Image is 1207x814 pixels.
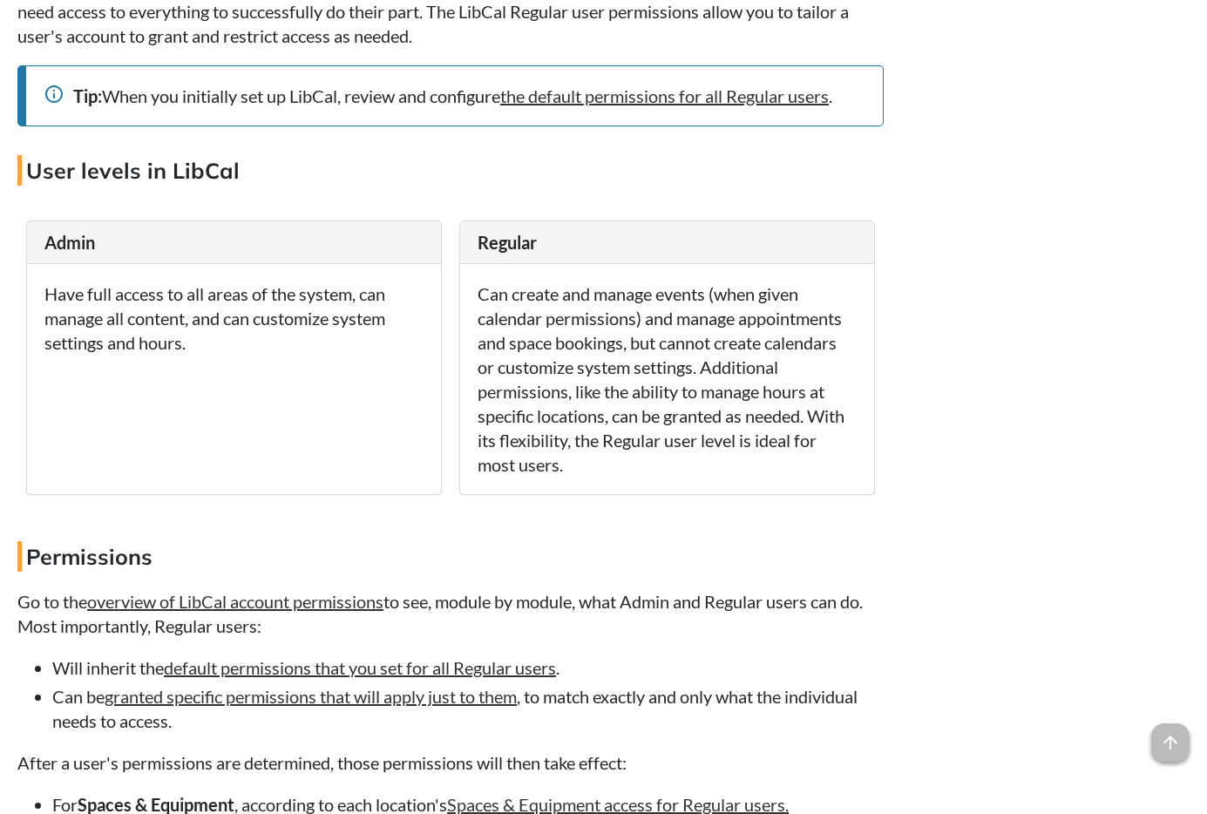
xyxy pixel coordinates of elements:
[164,657,556,678] a: default permissions that you set for all Regular users
[44,84,865,108] div: When you initially set up LibCal, review and configure .
[1151,723,1190,762] span: arrow_upward
[44,232,95,253] span: Admin
[17,155,884,186] h4: User levels in LibCal
[478,232,537,253] span: Regular
[73,85,102,106] strong: Tip:
[44,84,64,105] span: info
[478,282,857,477] p: Can create and manage events (when given calendar permissions) and manage appointments and space ...
[44,282,424,355] p: Have full access to all areas of the system, can manage all content, and can customize system set...
[17,750,884,775] p: After a user's permissions are determined, those permissions will then take effect:
[105,686,517,707] a: granted specific permissions that will apply just to them
[52,684,884,733] li: Can be , to match exactly and only what the individual needs to access.
[17,589,884,638] p: Go to the to see, module by module, what Admin and Regular users can do. Most importantly, Regula...
[1151,725,1190,746] a: arrow_upward
[87,591,383,612] a: overview of LibCal account permissions
[500,85,829,106] a: the default permissions for all Regular users
[17,541,884,572] h4: Permissions
[52,655,884,680] li: Will inherit the .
